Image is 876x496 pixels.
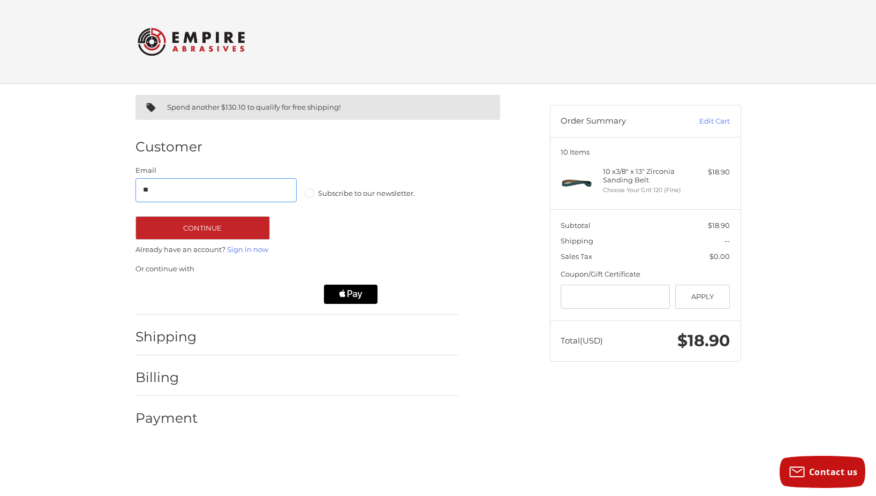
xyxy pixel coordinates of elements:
[561,252,592,261] span: Sales Tax
[227,245,268,254] a: Sign in now
[688,167,730,178] div: $18.90
[675,285,730,309] button: Apply
[135,216,270,240] button: Continue
[809,466,858,478] span: Contact us
[135,329,198,345] h2: Shipping
[561,116,676,127] h3: Order Summary
[603,186,685,195] li: Choose Your Grit 120 (Fine)
[138,21,245,63] img: Empire Abrasives
[135,369,198,386] h2: Billing
[132,285,217,304] iframe: PayPal-paypal
[780,456,865,488] button: Contact us
[708,221,730,230] span: $18.90
[603,167,685,185] h4: 10 x 3/8" x 13" Zirconia Sanding Belt
[724,236,730,245] span: --
[135,245,458,255] p: Already have an account?
[135,410,198,426] h2: Payment
[135,264,458,274] p: Or continue with
[709,252,730,261] span: $0.00
[318,189,415,197] span: Subscribe to our newsletter.
[135,139,202,155] h2: Customer
[561,269,730,280] div: Coupon/Gift Certificate
[561,148,730,156] h3: 10 Items
[561,236,593,245] span: Shipping
[677,331,730,350] span: $18.90
[561,285,670,309] input: Gift Certificate or Coupon Code
[561,335,603,346] span: Total (USD)
[561,221,591,230] span: Subtotal
[135,165,297,176] label: Email
[676,116,730,127] a: Edit Cart
[167,103,341,111] span: Spend another $130.10 to qualify for free shipping!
